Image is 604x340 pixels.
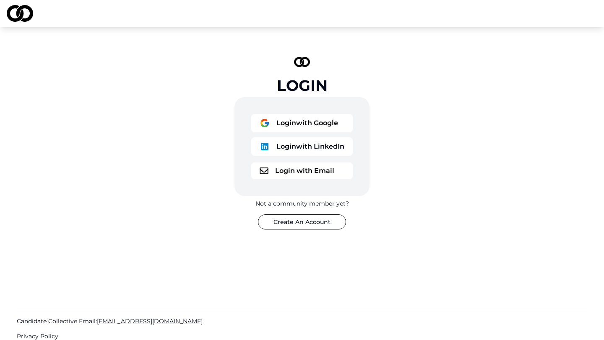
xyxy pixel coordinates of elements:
button: logoLogin with Email [251,162,353,179]
img: logo [260,118,270,128]
a: Candidate Collective Email:[EMAIL_ADDRESS][DOMAIN_NAME] [17,317,587,325]
img: logo [260,142,270,152]
img: logo [7,5,33,22]
div: Not a community member yet? [255,199,349,208]
div: Login [277,77,328,94]
button: Create An Account [258,214,346,229]
span: [EMAIL_ADDRESS][DOMAIN_NAME] [97,317,203,325]
button: logoLoginwith LinkedIn [251,137,353,156]
button: logoLoginwith Google [251,114,353,132]
img: logo [260,167,268,174]
img: logo [294,57,310,67]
